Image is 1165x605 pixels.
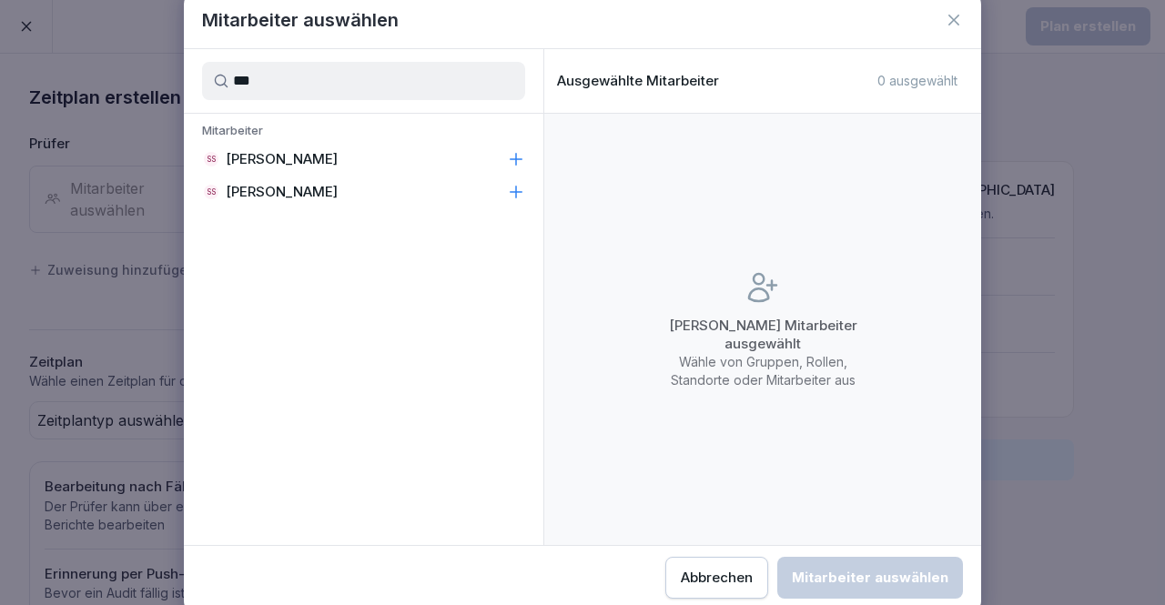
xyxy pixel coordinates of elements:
button: Mitarbeiter auswählen [777,557,963,599]
div: SS [204,185,218,199]
button: Abbrechen [665,557,768,599]
p: Wähle von Gruppen, Rollen, Standorte oder Mitarbeiter aus [653,353,872,389]
div: Mitarbeiter auswählen [792,568,948,588]
p: Ausgewählte Mitarbeiter [557,73,719,89]
p: [PERSON_NAME] [226,150,338,168]
p: [PERSON_NAME] [226,183,338,201]
p: Mitarbeiter [184,123,543,143]
p: [PERSON_NAME] Mitarbeiter ausgewählt [653,317,872,353]
div: SS [204,152,218,166]
p: 0 ausgewählt [877,73,957,89]
div: Abbrechen [681,568,753,588]
h1: Mitarbeiter auswählen [202,6,399,34]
